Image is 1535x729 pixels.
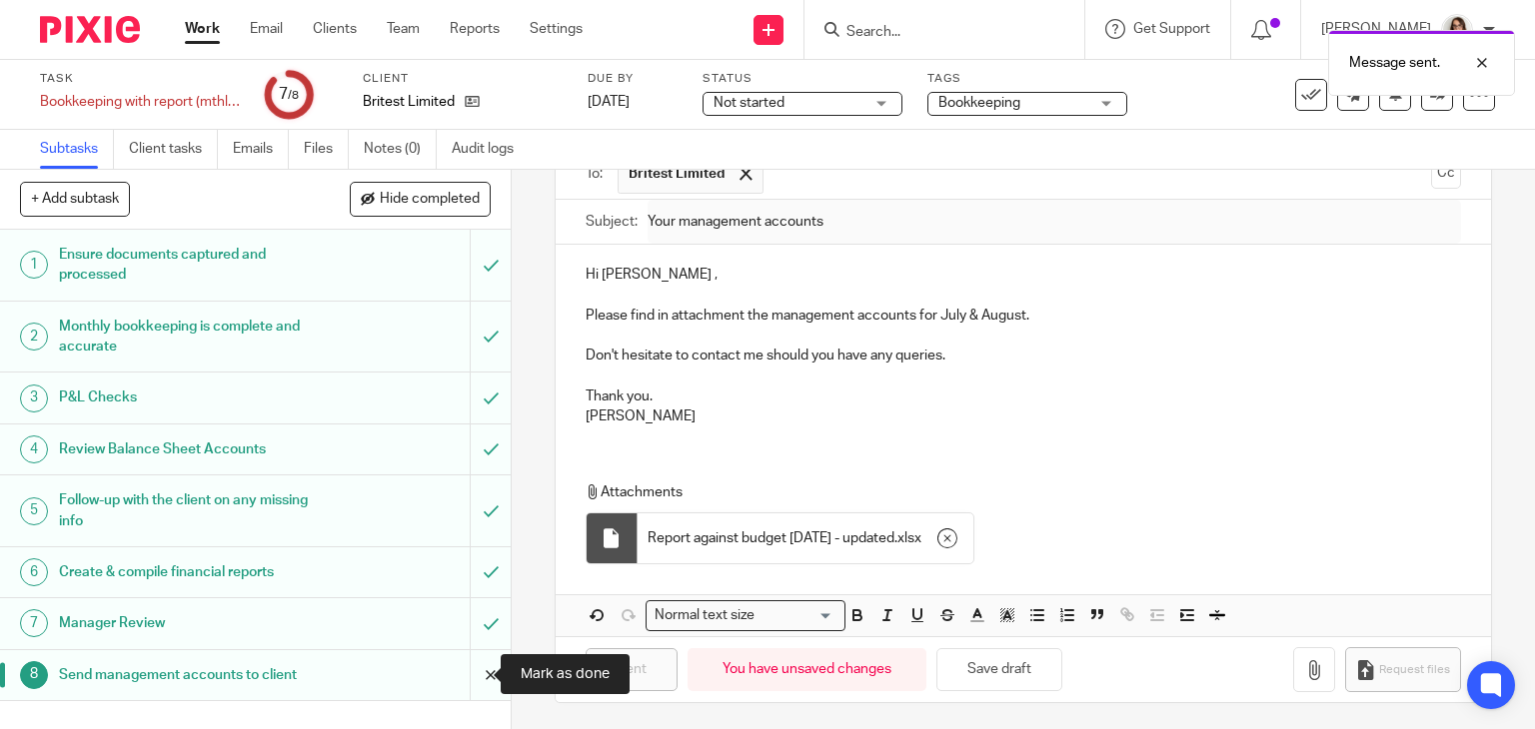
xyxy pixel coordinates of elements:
[59,485,320,536] h1: Follow-up with the client on any missing info
[233,130,289,169] a: Emails
[363,71,563,87] label: Client
[20,323,48,351] div: 2
[638,513,973,563] div: .
[20,661,48,689] div: 8
[688,648,926,691] div: You have unsaved changes
[1431,159,1461,189] button: Cc
[59,240,320,291] h1: Ensure documents captured and processed
[586,482,1444,502] p: Attachments
[1345,647,1461,692] button: Request files
[646,600,845,631] div: Search for option
[586,406,1462,426] p: [PERSON_NAME]
[586,386,1462,406] p: Thank you.
[40,16,140,43] img: Pixie
[59,557,320,587] h1: Create & compile financial reports
[703,71,902,87] label: Status
[586,212,638,232] label: Subject:
[586,164,608,184] label: To:
[588,95,630,109] span: [DATE]
[1441,14,1473,46] img: Caroline%20-%20HS%20-%20LI.png
[651,605,760,626] span: Normal text size
[20,609,48,637] div: 7
[586,346,1462,365] p: Don't hesitate to contact me should you have any queries.
[586,265,1462,285] p: Hi [PERSON_NAME] ,
[20,182,130,216] button: + Add subtask
[250,19,283,39] a: Email
[20,497,48,525] div: 5
[586,648,678,691] input: Sent
[304,130,349,169] a: Files
[363,92,455,112] p: Britest Limited
[586,306,1462,326] p: Please find in attachment the management accounts for July & August.
[938,96,1020,110] span: Bookkeeping
[450,19,500,39] a: Reports
[59,312,320,363] h1: Monthly bookkeeping is complete and accurate
[59,660,320,690] h1: Send management accounts to client
[20,251,48,279] div: 1
[1379,662,1450,678] span: Request files
[20,558,48,586] div: 6
[588,71,678,87] label: Due by
[40,92,240,112] div: Bookkeeping with report (mthly) - August
[364,130,437,169] a: Notes (0)
[452,130,529,169] a: Audit logs
[380,192,480,208] span: Hide completed
[387,19,420,39] a: Team
[185,19,220,39] a: Work
[350,182,491,216] button: Hide completed
[313,19,357,39] a: Clients
[288,90,299,101] small: /8
[59,608,320,638] h1: Manager Review
[714,96,784,110] span: Not started
[762,605,833,626] input: Search for option
[40,71,240,87] label: Task
[279,83,299,106] div: 7
[59,382,320,412] h1: P&L Checks
[59,434,320,464] h1: Review Balance Sheet Accounts
[20,435,48,463] div: 4
[629,164,725,184] span: Britest Limited
[897,528,921,548] span: xlsx
[648,528,894,548] span: Report against budget [DATE] - updated
[129,130,218,169] a: Client tasks
[20,384,48,412] div: 3
[40,130,114,169] a: Subtasks
[936,648,1062,691] button: Save draft
[530,19,583,39] a: Settings
[1349,53,1440,73] p: Message sent.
